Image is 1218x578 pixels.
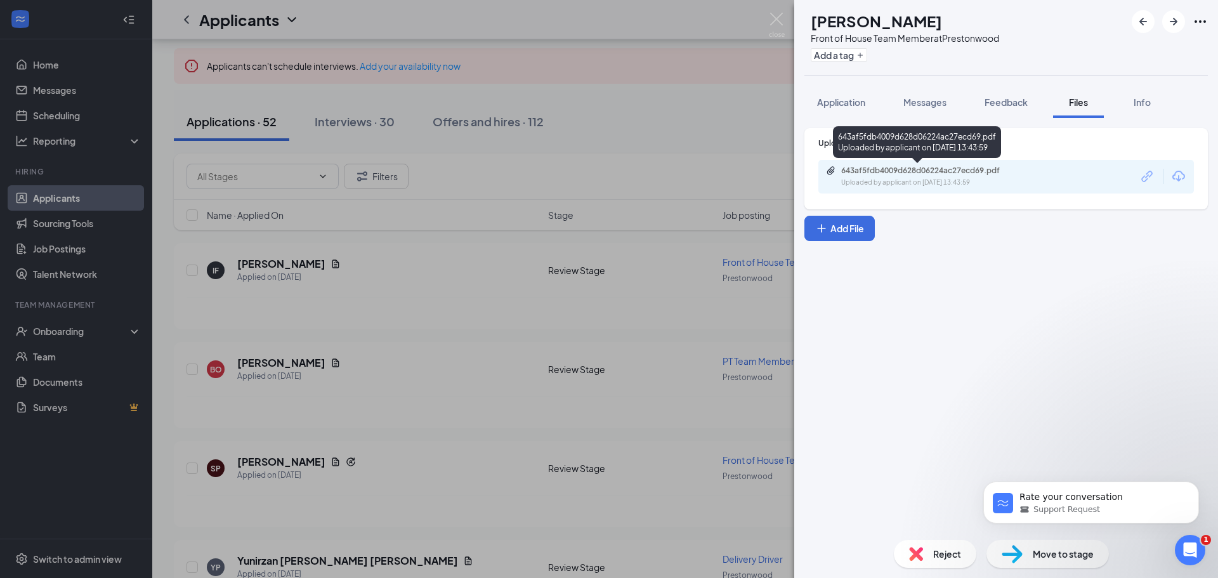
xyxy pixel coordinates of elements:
span: Feedback [985,96,1028,108]
span: Application [817,96,865,108]
svg: Paperclip [826,166,836,176]
a: Paperclip643af5fdb4009d628d06224ac27ecd69.pdfUploaded by applicant on [DATE] 13:43:59 [826,166,1031,188]
button: ArrowRight [1162,10,1185,33]
iframe: Intercom notifications message [964,455,1218,544]
div: 643af5fdb4009d628d06224ac27ecd69.pdf [841,166,1019,176]
svg: Ellipses [1193,14,1208,29]
svg: Plus [815,222,828,235]
iframe: Intercom live chat [1175,535,1205,565]
div: Uploaded by applicant on [DATE] 13:43:59 [841,178,1031,188]
span: 1 [1201,535,1211,545]
h1: [PERSON_NAME] [811,10,942,32]
span: Files [1069,96,1088,108]
span: Move to stage [1033,547,1094,561]
svg: Plus [856,51,864,59]
span: Info [1134,96,1151,108]
div: Upload Resume [818,138,1194,148]
span: Messages [903,96,946,108]
svg: Download [1171,169,1186,184]
div: 643af5fdb4009d628d06224ac27ecd69.pdf Uploaded by applicant on [DATE] 13:43:59 [833,126,1001,158]
button: Add FilePlus [804,216,875,241]
button: PlusAdd a tag [811,48,867,62]
span: Reject [933,547,961,561]
div: Front of House Team Member at Prestonwood [811,32,999,44]
svg: ArrowLeftNew [1136,14,1151,29]
svg: ArrowRight [1166,14,1181,29]
button: ArrowLeftNew [1132,10,1155,33]
svg: Link [1139,168,1156,185]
